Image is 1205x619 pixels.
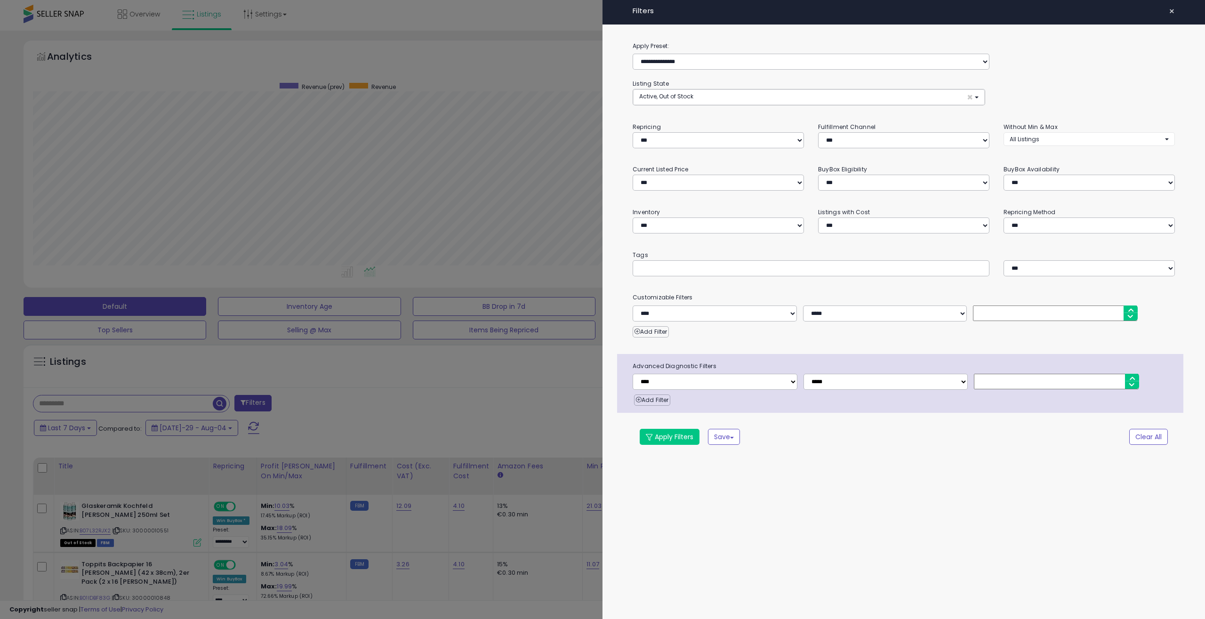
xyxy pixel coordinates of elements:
[633,80,669,88] small: Listing State
[633,7,1175,15] h4: Filters
[633,208,660,216] small: Inventory
[818,208,870,216] small: Listings with Cost
[708,429,740,445] button: Save
[1010,135,1039,143] span: All Listings
[634,394,670,406] button: Add Filter
[1004,123,1058,131] small: Without Min & Max
[818,165,867,173] small: BuyBox Eligibility
[1004,132,1175,146] button: All Listings
[1169,5,1175,18] span: ×
[633,326,669,338] button: Add Filter
[626,361,1183,371] span: Advanced Diagnostic Filters
[1129,429,1168,445] button: Clear All
[633,89,985,105] button: Active, Out of Stock ×
[626,250,1182,260] small: Tags
[818,123,876,131] small: Fulfillment Channel
[967,92,973,102] span: ×
[633,123,661,131] small: Repricing
[1004,165,1060,173] small: BuyBox Availability
[1165,5,1179,18] button: ×
[640,429,699,445] button: Apply Filters
[633,165,688,173] small: Current Listed Price
[626,292,1182,303] small: Customizable Filters
[1004,208,1056,216] small: Repricing Method
[639,92,693,100] span: Active, Out of Stock
[626,41,1182,51] label: Apply Preset:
